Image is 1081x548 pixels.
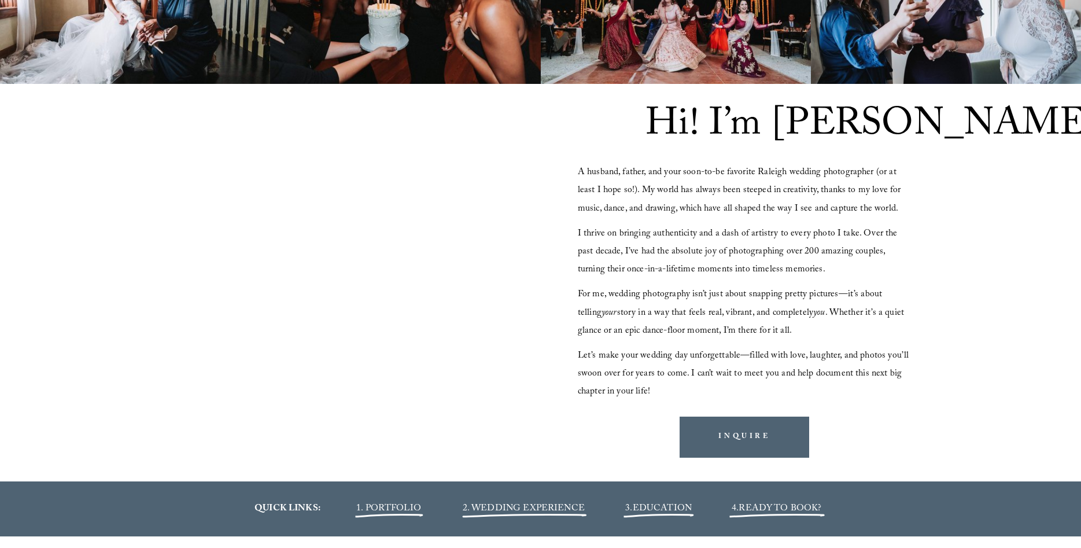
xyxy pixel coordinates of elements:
[356,501,421,517] a: 1. PORTFOLIO
[680,417,809,458] a: INQUIRE
[578,165,903,216] span: A husband, father, and your soon-to-be favorite Raleigh wedding photographer (or at least I hope ...
[813,306,825,321] em: you
[463,501,585,517] a: 2. WEDDING EXPERIENCE
[578,348,912,400] span: Let’s make your wedding day unforgettable—filled with love, laughter, and photos you’ll swoon ove...
[602,306,617,321] em: your
[625,501,692,517] span: 3.
[732,501,739,517] span: 4.
[578,226,900,278] span: I thrive on bringing authenticity and a dash of artistry to every photo I take. Over the past dec...
[578,287,906,339] span: For me, wedding photography isn’t just about snapping pretty pictures—it’s about telling story in...
[739,501,821,517] a: READY TO BOOK?
[633,501,692,517] a: EDUCATION
[254,501,320,517] strong: QUICK LINKS:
